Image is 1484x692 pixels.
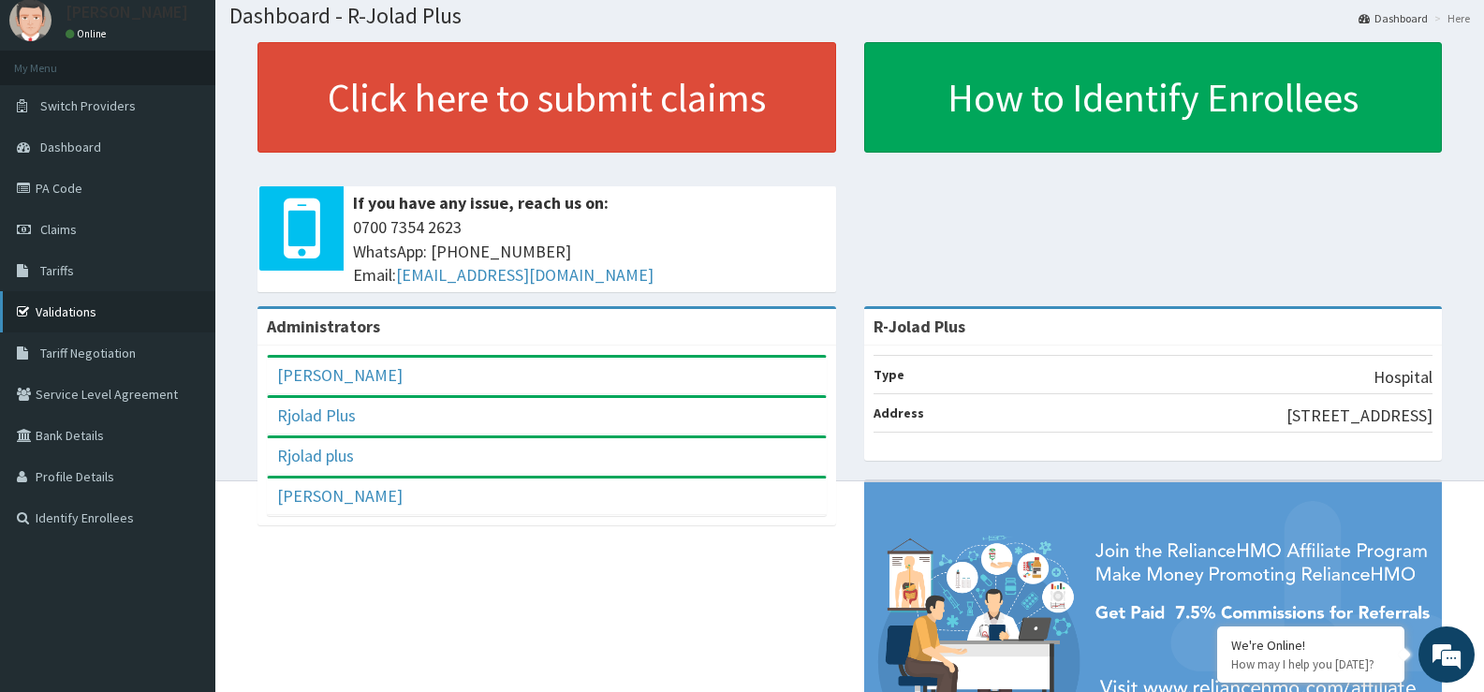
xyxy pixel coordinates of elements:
[257,42,836,153] a: Click here to submit claims
[1359,10,1428,26] a: Dashboard
[864,42,1443,153] a: How to Identify Enrollees
[1231,656,1390,672] p: How may I help you today?
[229,4,1470,28] h1: Dashboard - R-Jolad Plus
[66,4,188,21] p: [PERSON_NAME]
[874,405,924,421] b: Address
[40,97,136,114] span: Switch Providers
[40,262,74,279] span: Tariffs
[874,316,965,337] strong: R-Jolad Plus
[1231,637,1390,654] div: We're Online!
[66,27,110,40] a: Online
[277,485,403,507] a: [PERSON_NAME]
[353,215,827,287] span: 0700 7354 2623 WhatsApp: [PHONE_NUMBER] Email:
[1430,10,1470,26] li: Here
[40,345,136,361] span: Tariff Negotiation
[267,316,380,337] b: Administrators
[1374,365,1433,390] p: Hospital
[277,405,356,426] a: Rjolad Plus
[40,139,101,155] span: Dashboard
[353,192,609,213] b: If you have any issue, reach us on:
[874,366,904,383] b: Type
[1286,404,1433,428] p: [STREET_ADDRESS]
[277,445,354,466] a: Rjolad plus
[40,221,77,238] span: Claims
[396,264,654,286] a: [EMAIL_ADDRESS][DOMAIN_NAME]
[277,364,403,386] a: [PERSON_NAME]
